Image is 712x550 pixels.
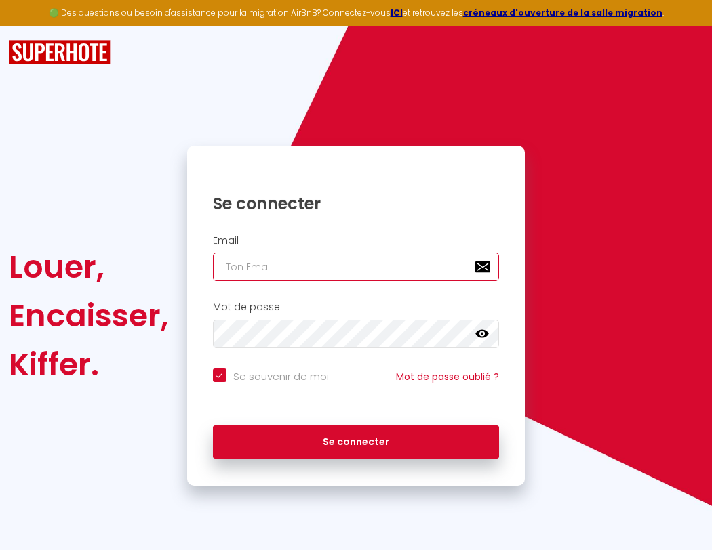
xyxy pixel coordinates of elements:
[213,253,500,281] input: Ton Email
[463,7,662,18] a: créneaux d'ouverture de la salle migration
[11,5,52,46] button: Ouvrir le widget de chat LiveChat
[9,340,169,389] div: Kiffer.
[391,7,403,18] a: ICI
[9,40,111,65] img: SuperHote logo
[213,193,500,214] h1: Se connecter
[213,425,500,459] button: Se connecter
[9,291,169,340] div: Encaisser,
[9,242,169,291] div: Louer,
[213,235,500,247] h2: Email
[396,370,499,383] a: Mot de passe oublié ?
[213,301,500,313] h2: Mot de passe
